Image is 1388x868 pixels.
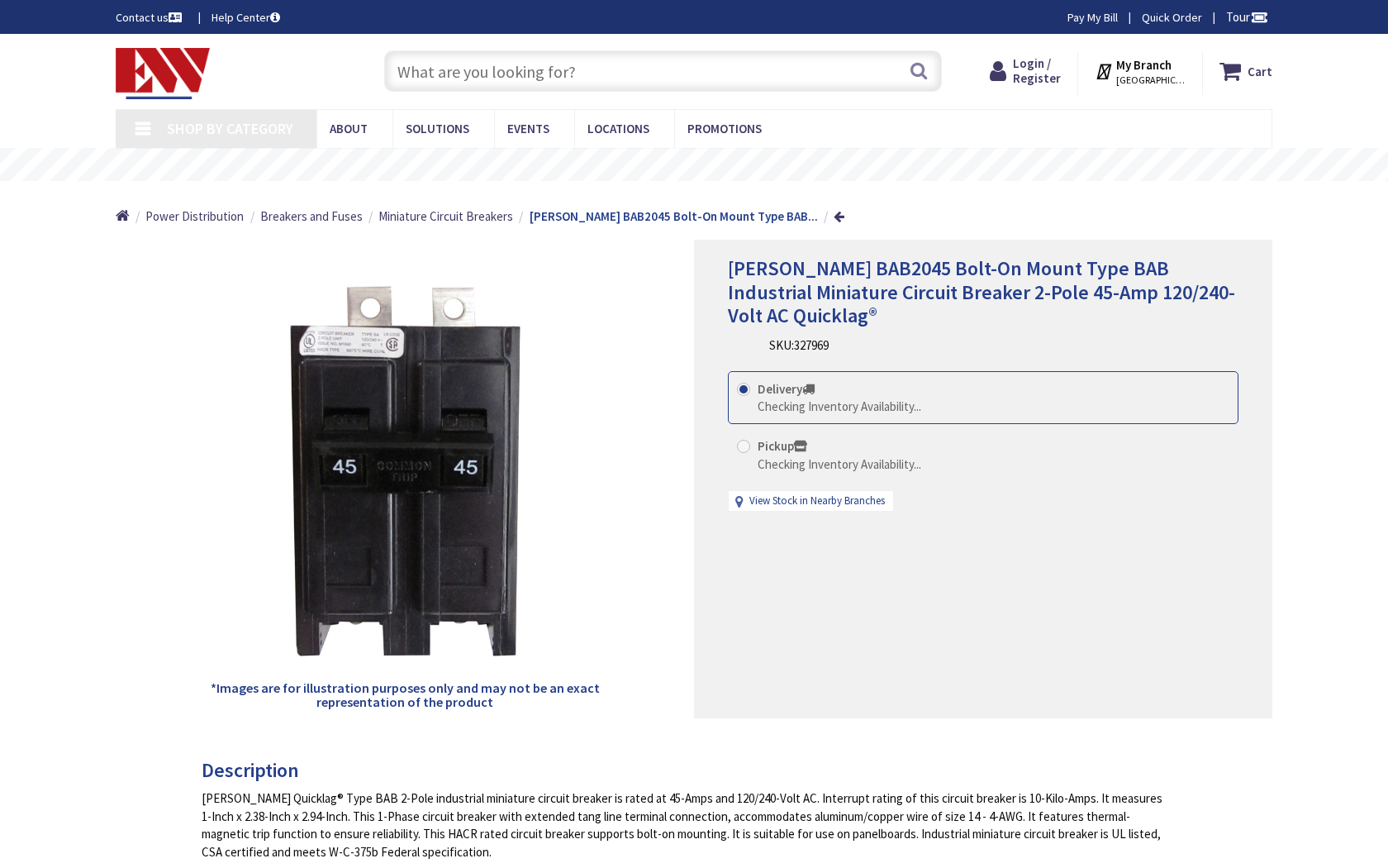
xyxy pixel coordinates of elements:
span: Breakers and Fuses [260,208,363,224]
div: [PERSON_NAME] Quicklag® Type BAB 2-Pole industrial miniature circuit breaker is rated at 45-Amps ... [202,789,1174,861]
span: Power Distribution [145,208,244,224]
span: About [330,121,368,136]
span: Solutions [406,121,469,136]
a: Miniature Circuit Breakers [378,207,513,225]
span: Promotions [687,121,762,136]
a: Power Distribution [145,207,244,225]
img: Electrical Wholesalers, Inc. [116,48,210,99]
a: View Stock in Nearby Branches [749,494,885,509]
span: Shop By Category [167,119,293,138]
span: [PERSON_NAME] BAB2045 Bolt-On Mount Type BAB Industrial Miniature Circuit Breaker 2-Pole 45-Amp 1... [728,255,1235,329]
a: Breakers and Fuses [260,207,363,225]
span: Events [507,121,549,136]
h5: *Images are for illustration purposes only and may not be an exact representation of the product [208,681,601,710]
img: Eaton BAB2045 Bolt-On Mount Type BAB Industrial Miniature Circuit Breaker 2-Pole 45-Amp 120/240-V... [208,274,601,668]
div: Checking Inventory Availability... [758,455,921,473]
span: Miniature Circuit Breakers [378,208,513,224]
span: Tour [1226,9,1268,25]
span: [GEOGRAPHIC_DATA], [GEOGRAPHIC_DATA] [1116,74,1186,87]
div: My Branch [GEOGRAPHIC_DATA], [GEOGRAPHIC_DATA] [1095,56,1186,86]
rs-layer: Free Same Day Pickup at 19 Locations [558,156,860,174]
span: Login / Register [1013,55,1061,86]
div: Checking Inventory Availability... [758,398,921,415]
a: Pay My Bill [1067,9,1118,26]
strong: My Branch [1116,57,1172,73]
strong: [PERSON_NAME] BAB2045 Bolt-On Mount Type BAB... [530,208,818,224]
a: Help Center [212,9,280,26]
a: Contact us [116,9,185,26]
span: 327969 [794,337,829,353]
strong: Delivery [758,381,815,397]
strong: Pickup [758,438,807,454]
h3: Description [202,760,1174,781]
a: Login / Register [990,56,1061,86]
div: SKU: [769,336,829,354]
a: Cart [1219,56,1272,86]
strong: Cart [1248,56,1272,86]
a: Quick Order [1142,9,1202,26]
input: What are you looking for? [384,50,942,92]
span: Locations [587,121,649,136]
